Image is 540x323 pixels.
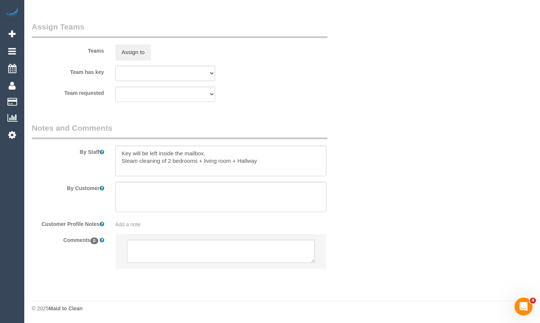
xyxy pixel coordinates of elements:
label: Teams [26,44,110,55]
label: Customer Profile Notes [26,218,110,228]
strong: Maid to Clean [49,305,83,311]
span: 0 [90,237,98,244]
img: Automaid Logo [4,7,19,18]
label: Team requested [26,87,110,97]
span: 4 [530,298,536,304]
label: By Staff [26,146,110,156]
iframe: Intercom live chat [515,298,533,316]
button: Assign to [115,44,151,60]
div: © 2025 [32,305,533,312]
span: Add a note [115,221,141,227]
label: Team has key [26,66,110,76]
legend: Assign Teams [32,21,328,38]
label: By Customer [26,182,110,192]
label: Comments [26,234,110,244]
legend: Notes and Comments [32,122,328,139]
